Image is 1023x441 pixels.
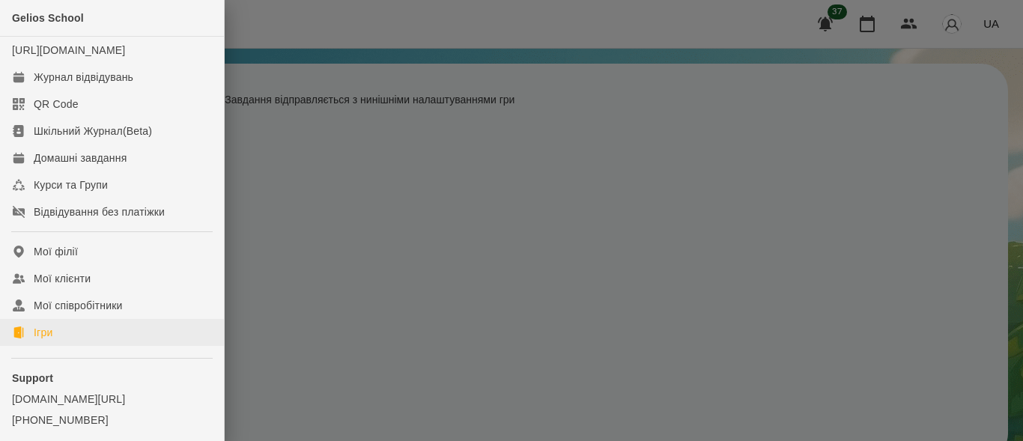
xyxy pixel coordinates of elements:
[12,413,212,428] a: [PHONE_NUMBER]
[34,244,78,259] div: Мої філії
[12,12,84,24] span: Gelios School
[34,150,127,165] div: Домашні завдання
[34,298,123,313] div: Мої співробітники
[34,325,52,340] div: Ігри
[34,204,165,219] div: Відвідування без платіжки
[34,271,91,286] div: Мої клієнти
[34,124,152,139] div: Шкільний Журнал(Beta)
[34,70,133,85] div: Журнал відвідувань
[12,392,212,407] a: [DOMAIN_NAME][URL]
[12,44,125,56] a: [URL][DOMAIN_NAME]
[12,371,212,386] p: Support
[34,177,108,192] div: Курси та Групи
[34,97,79,112] div: QR Code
